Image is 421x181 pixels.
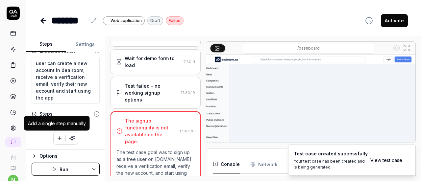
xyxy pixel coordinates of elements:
button: Open in full screen [402,43,412,53]
a: New conversation [5,137,21,147]
button: Console [213,155,240,173]
button: View version history [361,14,377,27]
time: 17:30:11 [182,59,195,64]
button: Network [250,155,278,173]
div: Draft [147,16,163,25]
div: Options [39,152,100,160]
button: Activate [381,14,408,27]
div: Test case created successfully [294,150,368,157]
div: Your test case has been created and is being generated. [294,158,368,170]
time: 17:30:19 [181,90,195,95]
div: Wait for demo form to load [125,55,180,69]
button: Run [32,163,88,176]
a: Documentation [3,160,23,171]
div: The signup functionality is not available on the page. [125,117,177,145]
button: Settings [66,36,105,52]
button: Options [32,152,100,160]
div: Test failed - no working signup options [125,82,178,103]
button: Steps [26,36,66,52]
time: 17:30:20 [180,129,195,133]
span: Web application [111,18,142,24]
a: Web application [103,16,145,25]
div: Failed [166,16,184,25]
a: View test case [370,157,402,164]
a: Book a call with us [3,150,23,160]
button: Show all interative elements [391,43,402,53]
div: Steps [39,110,53,117]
